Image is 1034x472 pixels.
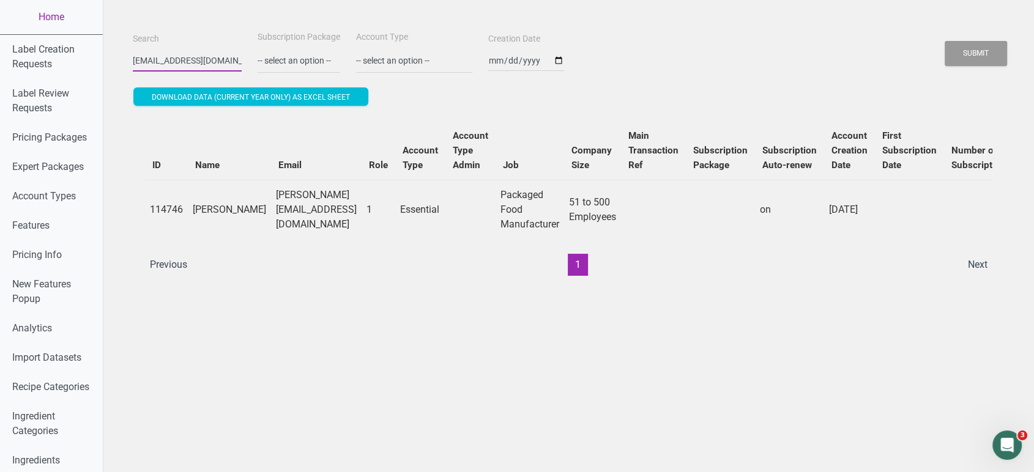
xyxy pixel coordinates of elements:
[271,180,362,239] td: [PERSON_NAME][EMAIL_ADDRESS][DOMAIN_NAME]
[496,180,564,239] td: Packaged Food Manufacturer
[571,145,612,171] b: Company Size
[369,160,388,171] b: Role
[278,160,302,171] b: Email
[152,160,161,171] b: ID
[951,145,1011,171] b: Number of Subscriptions
[133,109,1005,288] div: Users
[403,145,438,171] b: Account Type
[152,93,350,101] span: Download data (current year only) as excel sheet
[992,430,1022,460] iframe: Intercom live chat
[755,180,824,239] td: on
[831,130,868,171] b: Account Creation Date
[628,130,679,171] b: Main Transaction Ref
[693,145,748,171] b: Subscription Package
[564,180,621,239] td: 51 to 500 Employees
[945,41,1007,66] button: Submit
[145,180,188,239] td: 114746
[133,33,159,45] label: Search
[258,31,340,43] label: Subscription Package
[503,160,519,171] b: Job
[145,254,992,276] div: Page navigation example
[195,160,220,171] b: Name
[762,145,817,171] b: Subscription Auto-renew
[395,180,445,239] td: Essential
[824,180,875,239] td: [DATE]
[568,254,588,276] button: 1
[1017,430,1027,440] span: 3
[188,180,271,239] td: [PERSON_NAME]
[488,33,540,45] label: Creation Date
[882,130,937,171] b: First Subscription Date
[133,87,368,106] button: Download data (current year only) as excel sheet
[362,180,395,239] td: 1
[356,31,408,43] label: Account Type
[453,130,488,171] b: Account Type Admin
